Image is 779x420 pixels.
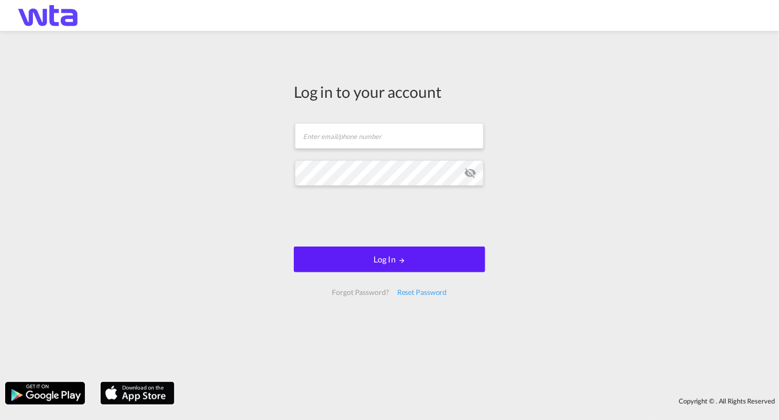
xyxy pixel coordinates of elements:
img: google.png [4,381,86,406]
div: Reset Password [393,283,451,302]
md-icon: icon-eye-off [464,167,476,179]
button: LOGIN [294,247,485,272]
div: Copyright © . All Rights Reserved [180,392,779,410]
iframe: reCAPTCHA [311,196,468,236]
input: Enter email/phone number [295,123,484,149]
img: bf843820205c11f09835497521dffd49.png [15,4,85,27]
div: Forgot Password? [328,283,393,302]
div: Log in to your account [294,81,485,102]
img: apple.png [99,381,175,406]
